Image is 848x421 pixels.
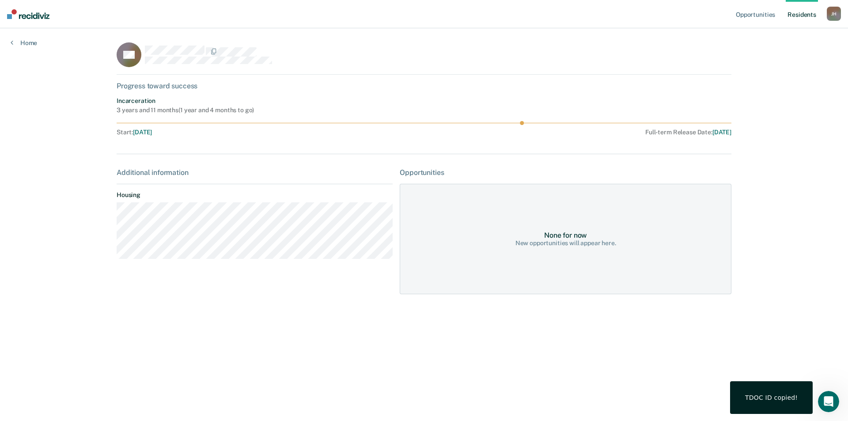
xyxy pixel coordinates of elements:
[401,129,731,136] div: Full-term Release Date :
[827,7,841,21] div: J H
[827,7,841,21] button: JH
[11,39,37,47] a: Home
[7,9,49,19] img: Recidiviz
[117,129,397,136] div: Start :
[400,168,731,177] div: Opportunities
[818,391,839,412] iframe: Intercom live chat
[712,129,731,136] span: [DATE]
[544,231,587,239] div: None for now
[117,168,393,177] div: Additional information
[117,191,393,199] dt: Housing
[515,239,616,247] div: New opportunities will appear here.
[117,97,254,105] div: Incarceration
[133,129,152,136] span: [DATE]
[117,82,731,90] div: Progress toward success
[745,394,798,402] div: TDOC ID copied!
[117,106,254,114] div: 3 years and 11 months ( 1 year and 4 months to go )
